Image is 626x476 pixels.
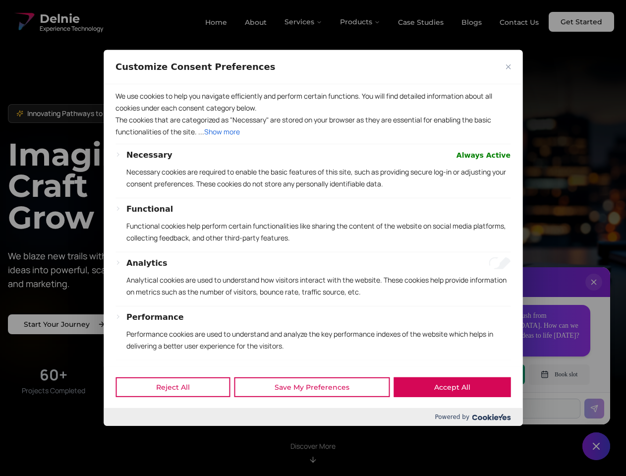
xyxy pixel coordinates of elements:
[126,274,511,298] p: Analytical cookies are used to understand how visitors interact with the website. These cookies h...
[204,126,240,138] button: Show more
[472,414,511,420] img: Cookieyes logo
[506,64,511,69] img: Close
[126,166,511,190] p: Necessary cookies are required to enable the basic features of this site, such as providing secur...
[104,408,522,426] div: Powered by
[126,257,168,269] button: Analytics
[456,149,511,161] span: Always Active
[126,311,184,323] button: Performance
[115,377,230,397] button: Reject All
[489,257,511,269] input: Enable Analytics
[126,149,172,161] button: Necessary
[115,114,511,138] p: The cookies that are categorized as "Necessary" are stored on your browser as they are essential ...
[115,61,275,73] span: Customize Consent Preferences
[126,328,511,352] p: Performance cookies are used to understand and analyze the key performance indexes of the website...
[394,377,511,397] button: Accept All
[115,90,511,114] p: We use cookies to help you navigate efficiently and perform certain functions. You will find deta...
[234,377,390,397] button: Save My Preferences
[126,220,511,244] p: Functional cookies help perform certain functionalities like sharing the content of the website o...
[126,203,173,215] button: Functional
